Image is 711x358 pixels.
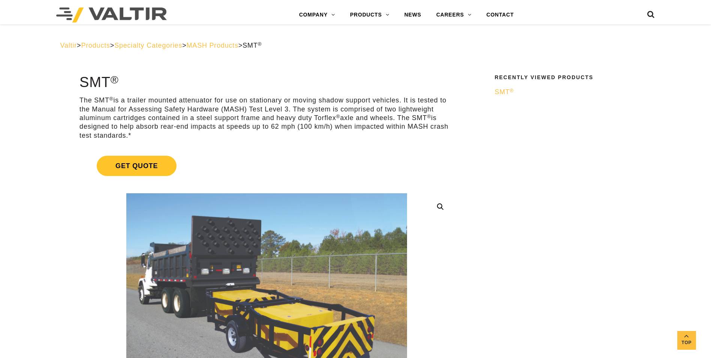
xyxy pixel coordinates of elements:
p: The SMT is a trailer mounted attenuator for use on stationary or moving shadow support vehicles. ... [79,96,454,140]
span: SMT [495,88,514,96]
sup: ® [336,114,340,119]
h2: Recently Viewed Products [495,75,646,80]
a: Valtir [60,42,77,49]
a: SMT® [495,88,646,96]
a: Get Quote [79,147,454,185]
a: Top [677,331,696,350]
a: COMPANY [292,8,343,23]
a: Products [81,42,110,49]
h1: SMT [79,75,454,90]
span: SMT [242,42,262,49]
sup: ® [111,74,119,86]
span: Top [677,338,696,347]
img: Valtir [56,8,167,23]
a: NEWS [397,8,429,23]
div: > > > > [60,41,651,50]
sup: ® [109,96,114,102]
a: Specialty Categories [114,42,182,49]
span: Get Quote [97,156,177,176]
sup: ® [510,88,514,93]
a: PRODUCTS [343,8,397,23]
sup: ® [427,114,431,119]
sup: ® [258,41,262,47]
a: MASH Products [187,42,238,49]
a: CONTACT [479,8,521,23]
a: CAREERS [429,8,479,23]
